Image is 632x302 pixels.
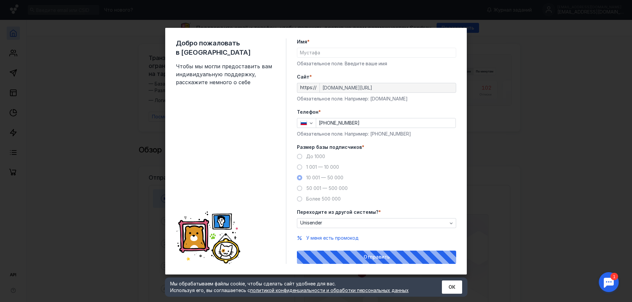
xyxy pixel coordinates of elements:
span: У меня есть промокод [306,235,359,241]
a: политикой конфиденциальности и обработки персональных данных [250,287,409,293]
span: Чтобы мы могли предоставить вам индивидуальную поддержку, расскажите немного о себе [176,62,275,86]
div: Обязательное поле. Например: [DOMAIN_NAME] [297,95,456,102]
span: Переходите из другой системы? [297,209,379,215]
span: Размер базы подписчиков [297,144,362,151]
span: Unisender [300,220,322,226]
div: Мы обрабатываем файлы cookie, чтобы сделать сайт удобнее для вас. Используя его, вы соглашаетесь c [170,280,426,294]
div: Обязательное поле. Введите ваше имя [297,60,456,67]
span: Телефон [297,109,318,115]
span: Cайт [297,74,310,80]
button: ОК [442,280,462,294]
span: Добро пожаловать в [GEOGRAPHIC_DATA] [176,38,275,57]
button: У меня есть промокод [306,235,359,241]
span: Имя [297,38,307,45]
div: Обязательное поле. Например: [PHONE_NUMBER] [297,131,456,137]
div: 1 [15,4,23,11]
button: Unisender [297,218,456,228]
